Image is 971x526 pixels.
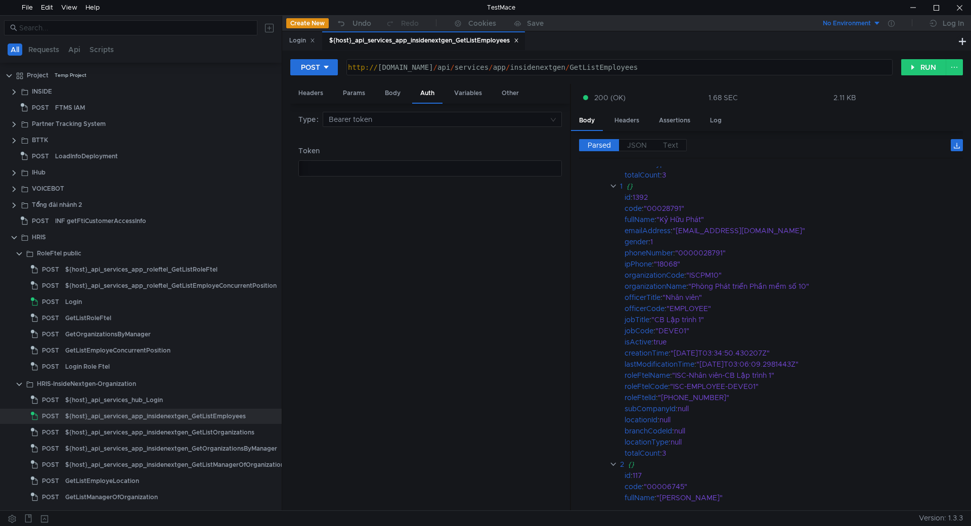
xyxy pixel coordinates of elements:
label: Type [298,112,323,127]
span: POST [42,473,59,489]
div: "ISCPM10" [686,270,951,281]
div: Login [289,35,315,46]
div: VOICEBOT [32,181,64,196]
div: Body [571,111,603,131]
div: "Nhân viên" [663,292,950,303]
div: "[EMAIL_ADDRESS][DOMAIN_NAME]" [673,225,950,236]
span: POST [32,213,49,229]
div: : [625,303,963,314]
button: Undo [329,16,378,31]
div: Auth [412,84,443,104]
button: Api [65,43,83,56]
span: POST [42,311,59,326]
div: "18068" [654,258,950,270]
div: 1392 [633,192,949,203]
div: GetListRoleFtel [65,311,111,326]
div: officerCode [625,303,665,314]
div: ipPhone [625,258,652,270]
div: Save [527,20,544,27]
div: 1 [650,236,949,247]
div: : [625,436,963,448]
button: Redo [378,16,426,31]
div: : [625,414,963,425]
div: "ISC-EMPLOYEE-DEVE01" [670,381,950,392]
span: POST [42,409,59,424]
div: {} [628,459,949,470]
div: ${host}_api_services_app_insidenextgen_GetOrganizationsByManager [65,441,277,456]
div: NEXTGEN [32,508,62,523]
label: Token [298,145,562,156]
div: id [625,470,631,481]
div: Cookies [468,17,496,29]
div: isActive [625,336,651,347]
div: totalCount [625,169,660,181]
span: 200 (OK) [594,92,626,103]
div: lastModificationTime [625,359,694,370]
div: : [625,403,963,414]
div: ${host}_api_services_app_roleftel_GetListEmployeConcurrentPosition [65,278,277,293]
div: : [625,359,963,370]
div: : [625,425,963,436]
div: jobCode [625,325,653,336]
div: fullName [625,214,654,225]
span: POST [32,149,49,164]
div: : [625,336,963,347]
div: INF getFtiCustomerAccessInfo [55,213,146,229]
div: Headers [290,84,331,103]
div: null [671,436,950,448]
button: No Environment [811,15,881,31]
span: Parsed [588,141,611,150]
div: : [625,258,963,270]
span: POST [42,327,59,342]
span: POST [42,392,59,408]
div: GetListManagerOfOrganization [65,490,158,505]
div: "DEVE01" [655,325,950,336]
span: POST [42,262,59,277]
div: GetListEmployeLocation [65,473,139,489]
div: Other [494,84,527,103]
button: Requests [25,43,62,56]
div: : [625,481,963,492]
div: locationType [625,436,669,448]
button: Create New [286,18,329,28]
div: code [625,481,642,492]
div: "EMPLOYEE" [667,303,950,314]
div: : [625,214,963,225]
button: All [8,43,22,56]
div: HRIS [32,230,46,245]
div: subCompanyId [625,403,676,414]
div: roleFtelName [625,370,670,381]
div: GetOrganizationsByManager [65,327,151,342]
div: gender [625,236,648,247]
div: : [625,370,963,381]
div: fullName [625,492,654,503]
div: "0000028791" [675,247,951,258]
div: "CB Lập trình 1" [651,314,950,325]
div: emailAddress [625,225,671,236]
div: 3 [662,448,950,459]
div: 2 [620,459,624,470]
span: POST [42,425,59,440]
div: Login [65,294,82,310]
input: Search... [19,22,251,33]
span: POST [42,457,59,472]
div: IHub [32,165,46,180]
div: Assertions [651,111,698,130]
div: Undo [352,17,371,29]
div: "[PHONE_NUMBER]" [658,392,950,403]
div: Log [702,111,730,130]
button: Scripts [86,43,117,56]
div: HRIS-InsideNextgen-Organization [37,376,136,391]
div: Redo [401,17,419,29]
div: ${host}_api_services_app_insidenextgen_GetListManagerOfOrganization [65,457,284,472]
div: 117 [633,470,949,481]
div: Log In [943,17,964,29]
div: organizationName [625,281,686,292]
div: jobTitle [625,314,649,325]
div: {} [627,181,949,192]
div: INSIDE [32,84,52,99]
div: Headers [606,111,647,130]
div: "[PERSON_NAME]" [656,492,950,503]
div: id [625,192,631,203]
div: null [659,414,950,425]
